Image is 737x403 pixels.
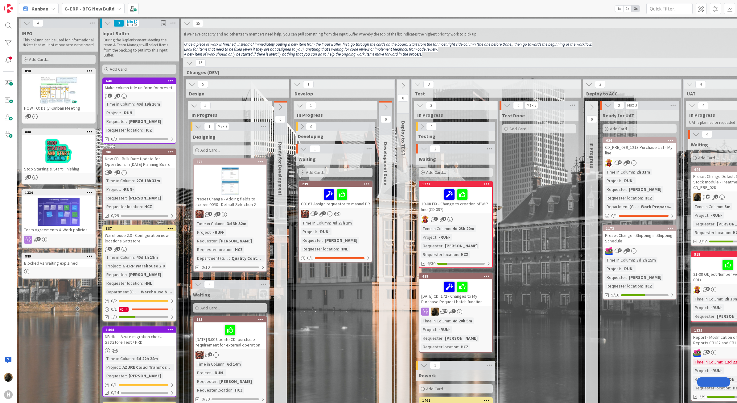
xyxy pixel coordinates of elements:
[451,225,476,232] div: 4d 23h 20m
[108,247,112,251] span: 5
[194,322,266,349] div: [DATE] 9:00 Update CD- purchase requirement for external operation
[603,226,676,231] div: 1173
[306,170,326,175] span: Add Card...
[450,225,451,232] span: :
[22,165,95,173] div: Stop Starting & Start Finishing
[331,220,353,226] div: 4d 23h 1m
[111,212,119,219] span: 0/29
[706,350,710,354] span: 5
[301,228,316,235] div: Project
[605,265,620,272] div: Project
[218,237,253,244] div: [PERSON_NAME]
[723,203,732,210] div: 3m
[635,257,657,263] div: 3d 2h 15m
[693,220,714,227] div: Requester
[143,127,154,133] div: HCZ
[22,68,95,112] div: 890HOW TO: Daily Kanban Meeting
[64,6,114,12] b: G-ERP - BFG New Build
[693,212,708,219] div: Project
[426,170,446,175] span: Add Card...
[103,149,176,168] div: 981New CD - Bulk Date Update for Operations in [DATE] Planning Board
[605,159,613,167] img: LC
[427,260,435,267] span: 6/30
[419,181,492,213] div: 137119-08 FIX - Change to creation of WIP line (CD 097)
[126,195,127,201] span: :
[605,274,626,281] div: Requester
[338,246,339,252] span: :
[105,177,134,184] div: Time in Column
[22,189,96,248] a: 1339Team Agreements & Work policies
[22,190,95,234] div: 1339Team Agreements & Work policies
[698,155,718,161] span: Add Card...
[307,255,313,261] span: 0 / 1
[105,186,120,193] div: Project
[419,273,493,353] a: 488[DATE] CD_172 - Changes to My Purchase Request batch functionNDTime in Column:4d 20h 5mProject...
[627,186,663,193] div: [PERSON_NAME]
[111,136,117,142] span: 0/3
[27,175,31,179] span: 1
[103,78,176,92] div: 648Make column title uniform for preset
[196,255,229,262] div: Department (G-ERP)
[106,328,176,332] div: 1444
[709,304,724,311] div: -RUN-
[459,343,470,350] div: HCZ
[25,191,95,195] div: 1339
[105,109,120,116] div: Project
[120,109,121,116] span: :
[110,66,130,72] span: Add Card...
[103,327,176,333] div: 1444
[111,306,117,313] span: 0 / 1
[139,288,174,295] div: Warehouse & ...
[37,237,41,241] span: 2
[22,68,96,124] a: 890HOW TO: Daily Kanban Meeting
[419,274,492,306] div: 488[DATE] CD_172 - Changes to My Purchase Request batch function
[603,138,676,157] div: 624CD_PRE_089_1213 Purchase List - My line
[196,237,217,244] div: Requester
[299,181,372,187] div: 239
[233,246,244,253] div: HCZ
[699,238,707,245] span: 5/10
[421,317,450,324] div: Time in Column
[106,226,176,231] div: 887
[646,3,693,14] input: Quick Filter...
[135,254,159,261] div: 40d 1h 18m
[105,118,126,125] div: Requester
[142,127,143,133] span: :
[620,265,621,272] span: :
[194,159,266,208] div: 674Preset Change - Adding fields to screen 0050 - Default Selection 2
[196,317,266,322] div: 785
[451,317,474,324] div: 4d 20h 5m
[330,220,331,226] span: :
[339,246,350,252] div: HNL
[105,203,142,210] div: Requester location
[29,57,49,62] span: Add Card...
[442,217,446,221] span: 1
[194,159,266,165] div: 674
[116,247,120,251] span: 2
[106,79,176,83] div: 648
[196,210,204,218] img: JK
[434,217,438,221] span: 3
[450,317,451,324] span: :
[626,274,627,281] span: :
[620,177,621,184] span: :
[421,326,436,333] div: Project
[693,229,730,236] div: Requester location
[121,109,135,116] div: -RUN-
[22,226,95,234] div: Team Agreements & Work policies
[421,251,458,258] div: Requester location
[103,155,176,168] div: New CD - Bulk Date Update for Operations in [DATE] Planning Board
[693,313,714,320] div: Requester
[642,283,643,289] span: :
[452,309,456,313] span: 1
[634,169,635,175] span: :
[134,177,135,184] span: :
[606,226,676,231] div: 1173
[419,308,492,316] div: ND
[299,181,372,208] div: 239CD167 Assign requestor to manual PR
[217,237,218,244] span: :
[135,177,162,184] div: 27d 18h 33m
[459,251,470,258] div: HCZ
